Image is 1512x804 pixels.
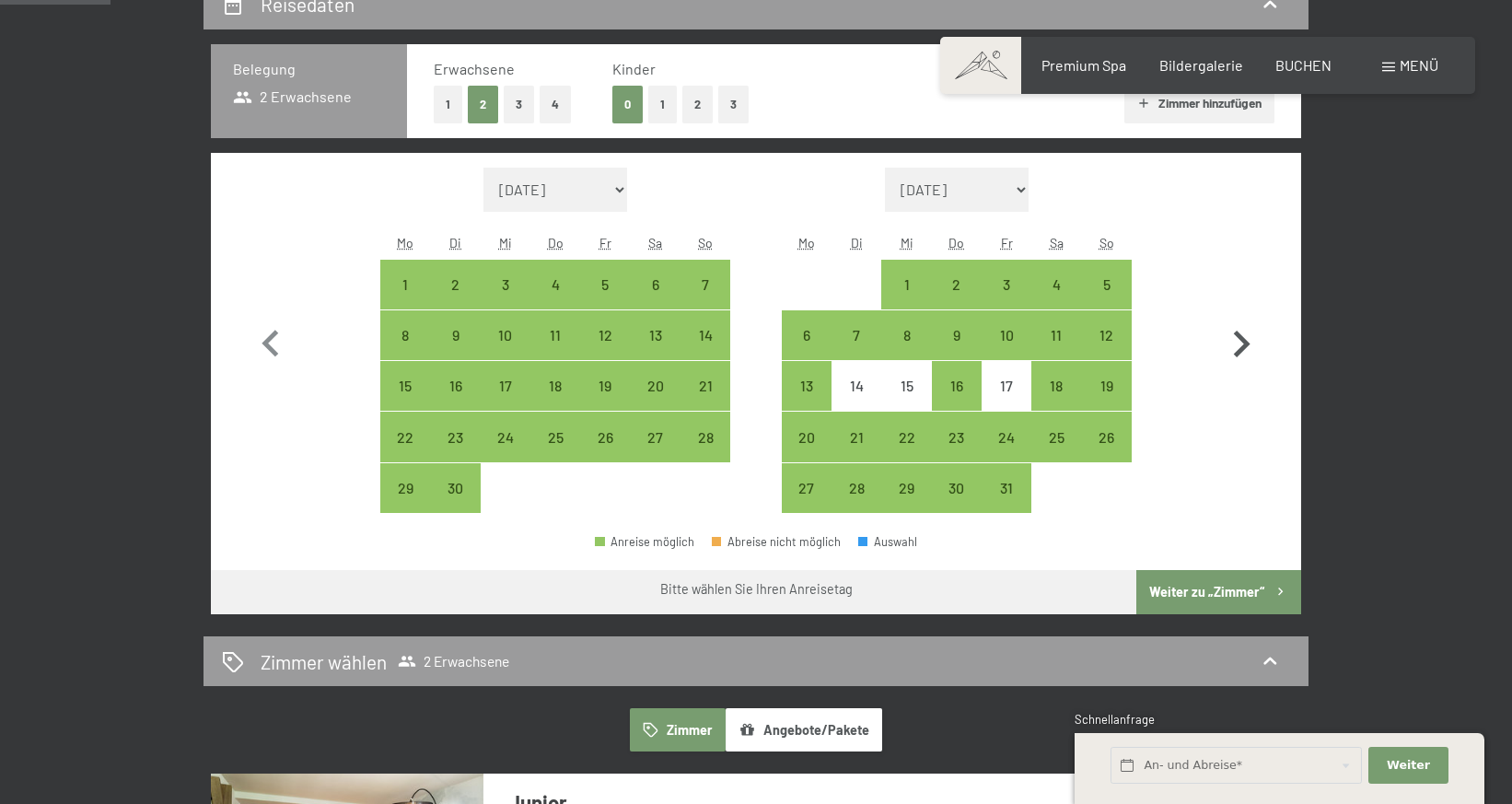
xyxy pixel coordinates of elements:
[481,260,530,309] div: Anreise möglich
[380,310,430,360] div: Anreise möglich
[397,235,413,251] abbr: Montag
[633,328,679,374] div: 13
[682,86,713,123] button: 2
[631,361,680,411] div: Sat Sep 20 2025
[612,60,656,77] span: Kinder
[532,328,578,374] div: 11
[901,235,913,251] abbr: Mittwoch
[1082,260,1132,309] div: Sun Oct 05 2025
[631,260,680,309] div: Anreise möglich
[630,708,726,751] button: Zimmer
[483,379,529,425] div: 17
[932,310,982,360] div: Thu Oct 09 2025
[580,412,630,461] div: Anreise möglich
[449,235,461,251] abbr: Dienstag
[382,379,428,425] div: 15
[430,463,480,513] div: Anreise möglich
[1082,310,1132,360] div: Sun Oct 12 2025
[1124,83,1274,123] button: Zimmer hinzufügen
[612,86,643,123] button: 0
[1082,260,1132,309] div: Anreise möglich
[599,235,611,251] abbr: Freitag
[633,430,679,476] div: 27
[1050,235,1064,251] abbr: Samstag
[430,361,480,411] div: Anreise möglich
[782,412,832,461] div: Mon Oct 20 2025
[798,235,815,251] abbr: Montag
[582,430,628,476] div: 26
[680,361,730,411] div: Sun Sep 21 2025
[832,361,881,411] div: Anreise nicht möglich
[682,379,728,425] div: 21
[1215,168,1268,514] button: Nächster Monat
[1159,56,1243,74] a: Bildergalerie
[580,310,630,360] div: Fri Sep 12 2025
[712,536,841,548] div: Abreise nicht möglich
[782,361,832,411] div: Mon Oct 13 2025
[430,310,480,360] div: Anreise möglich
[380,310,430,360] div: Mon Sep 08 2025
[782,361,832,411] div: Anreise möglich
[648,86,677,123] button: 1
[380,412,430,461] div: Mon Sep 22 2025
[932,260,982,309] div: Anreise möglich
[934,481,980,527] div: 30
[782,463,832,513] div: Mon Oct 27 2025
[881,361,931,411] div: Wed Oct 15 2025
[1031,260,1081,309] div: Anreise möglich
[832,412,881,461] div: Anreise möglich
[1041,56,1126,74] span: Premium Spa
[1400,56,1438,74] span: Menü
[1031,260,1081,309] div: Sat Oct 04 2025
[1275,56,1332,74] a: BUCHEN
[680,310,730,360] div: Sun Sep 14 2025
[883,430,929,476] div: 22
[680,412,730,461] div: Anreise möglich
[1136,570,1301,614] button: Weiter zu „Zimmer“
[881,361,931,411] div: Anreise nicht möglich
[432,277,478,323] div: 2
[983,430,1029,476] div: 24
[380,412,430,461] div: Anreise möglich
[883,379,929,425] div: 15
[481,260,530,309] div: Wed Sep 03 2025
[784,379,830,425] div: 13
[1082,412,1132,461] div: Anreise möglich
[934,430,980,476] div: 23
[382,430,428,476] div: 22
[481,361,530,411] div: Wed Sep 17 2025
[726,708,882,751] button: Angebote/Pakete
[430,412,480,461] div: Anreise möglich
[932,412,982,461] div: Anreise möglich
[982,260,1031,309] div: Anreise möglich
[832,463,881,513] div: Anreise möglich
[784,430,830,476] div: 20
[582,379,628,425] div: 19
[530,412,580,461] div: Thu Sep 25 2025
[483,277,529,323] div: 3
[1368,747,1448,785] button: Weiter
[833,379,879,425] div: 14
[881,463,931,513] div: Wed Oct 29 2025
[380,260,430,309] div: Mon Sep 01 2025
[982,310,1031,360] div: Anreise möglich
[782,463,832,513] div: Anreise möglich
[1082,310,1132,360] div: Anreise möglich
[881,463,931,513] div: Anreise möglich
[660,580,853,599] div: Bitte wählen Sie Ihren Anreisetag
[851,235,863,251] abbr: Dienstag
[648,235,662,251] abbr: Samstag
[481,310,530,360] div: Wed Sep 10 2025
[833,481,879,527] div: 28
[982,412,1031,461] div: Fri Oct 24 2025
[530,310,580,360] div: Anreise möglich
[582,277,628,323] div: 5
[580,260,630,309] div: Anreise möglich
[530,412,580,461] div: Anreise möglich
[682,328,728,374] div: 14
[883,277,929,323] div: 1
[832,361,881,411] div: Tue Oct 14 2025
[398,652,509,670] span: 2 Erwachsene
[580,412,630,461] div: Fri Sep 26 2025
[698,235,713,251] abbr: Sonntag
